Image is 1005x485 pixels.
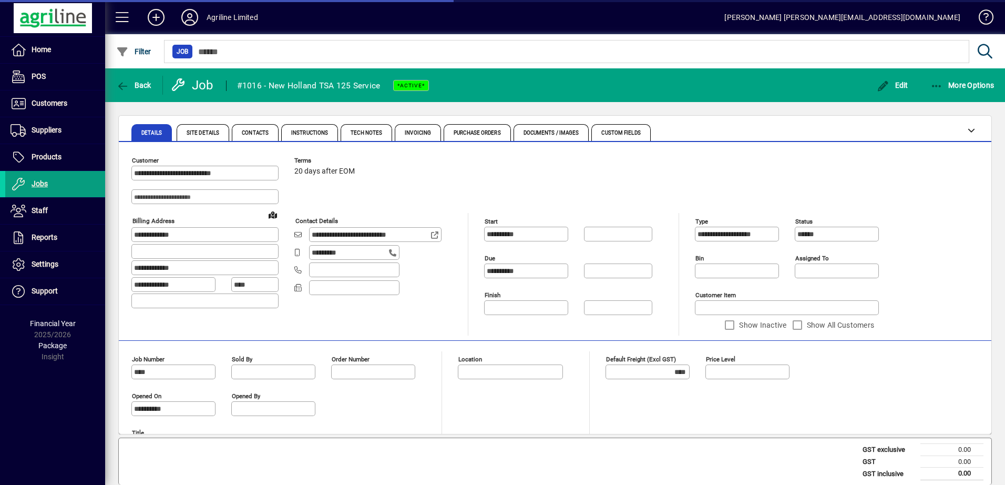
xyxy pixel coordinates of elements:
span: Staff [32,206,48,215]
button: Profile [173,8,207,27]
mat-label: Due [485,255,495,262]
span: Contacts [242,130,269,136]
mat-label: Type [695,218,708,225]
a: Products [5,144,105,170]
td: GST [857,456,920,468]
td: 0.00 [920,468,983,480]
button: Add [139,8,173,27]
span: Support [32,287,58,295]
a: Knowledge Base [971,2,992,36]
mat-label: Order number [332,356,370,363]
div: [PERSON_NAME] [PERSON_NAME][EMAIL_ADDRESS][DOMAIN_NAME] [724,9,960,26]
td: 0.00 [920,444,983,456]
span: Job [177,46,188,57]
a: Customers [5,90,105,117]
div: Agriline Limited [207,9,258,26]
a: POS [5,64,105,90]
span: Home [32,45,51,54]
a: View on map [264,206,281,223]
span: Package [38,341,67,350]
span: Details [141,130,162,136]
mat-label: Opened by [232,392,260,400]
mat-label: Title [132,429,144,437]
mat-label: Finish [485,291,500,299]
span: Custom Fields [601,130,640,136]
span: More Options [930,81,994,89]
app-page-header-button: Back [105,76,163,95]
a: Home [5,37,105,63]
span: Settings [32,260,58,268]
a: Support [5,278,105,305]
mat-label: Price Level [706,356,735,363]
span: Customers [32,99,67,107]
button: Edit [874,76,911,95]
mat-label: Start [485,218,498,225]
td: GST exclusive [857,444,920,456]
mat-label: Default Freight (excl GST) [606,356,676,363]
span: Invoicing [405,130,431,136]
span: Instructions [291,130,328,136]
mat-label: Customer [132,157,159,164]
span: Purchase Orders [454,130,501,136]
span: POS [32,72,46,80]
span: 20 days after EOM [294,167,355,176]
span: Tech Notes [351,130,382,136]
a: Settings [5,251,105,278]
mat-label: Opened On [132,392,161,400]
span: Products [32,153,61,161]
mat-label: Customer Item [695,291,736,299]
span: Reports [32,233,57,241]
td: 0.00 [920,456,983,468]
span: Documents / Images [524,130,579,136]
div: Job [171,77,216,94]
a: Staff [5,198,105,224]
mat-label: Bin [695,255,704,262]
span: Site Details [187,130,219,136]
mat-label: Job number [132,356,165,363]
span: Suppliers [32,126,61,134]
button: Back [114,76,154,95]
span: Terms [294,157,357,164]
button: More Options [928,76,997,95]
mat-label: Status [795,218,813,225]
mat-label: Location [458,356,482,363]
span: Back [116,81,151,89]
div: #1016 - New Holland TSA 125 Service [237,77,381,94]
span: Filter [116,47,151,56]
a: Reports [5,225,105,251]
span: Financial Year [30,319,76,328]
a: Suppliers [5,117,105,144]
mat-label: Assigned to [795,255,829,262]
mat-label: Sold by [232,356,252,363]
button: Filter [114,42,154,61]
td: GST inclusive [857,468,920,480]
span: Jobs [32,179,48,188]
span: Edit [877,81,908,89]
